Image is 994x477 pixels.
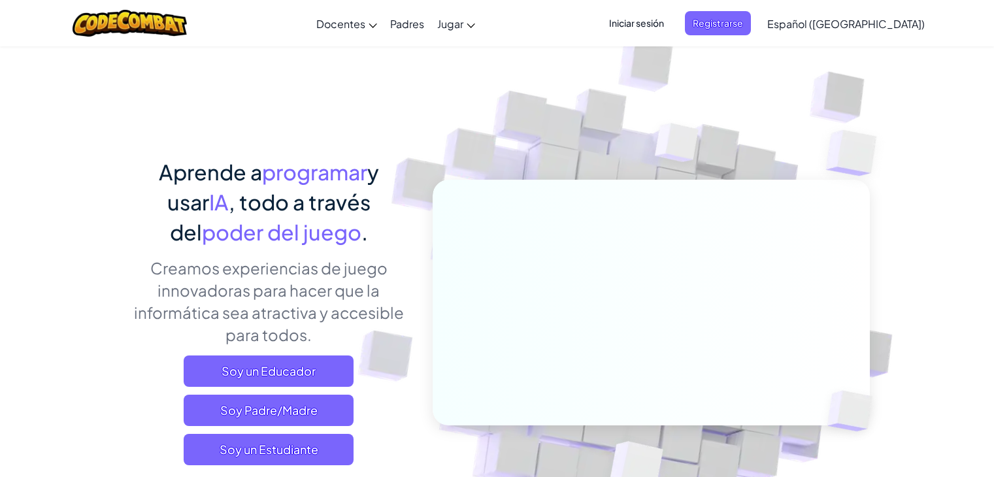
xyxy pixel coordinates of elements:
a: Español ([GEOGRAPHIC_DATA]) [761,6,931,41]
img: Overlap cubes [800,98,913,208]
p: Creamos experiencias de juego innovadoras para hacer que la informática sea atractiva y accesible... [125,257,413,346]
span: programar [262,159,367,185]
a: Soy Padre/Madre [184,395,354,426]
span: Jugar [437,17,463,31]
span: , todo a través del [170,189,371,245]
button: Soy un Estudiante [184,434,354,465]
a: Soy un Educador [184,355,354,387]
a: Docentes [310,6,384,41]
span: IA [209,189,229,215]
span: Español ([GEOGRAPHIC_DATA]) [767,17,925,31]
img: Overlap cubes [630,97,724,195]
img: Overlap cubes [805,363,903,459]
button: Registrarse [685,11,751,35]
img: CodeCombat logo [73,10,187,37]
span: poder del juego [202,219,361,245]
span: Aprende a [159,159,262,185]
span: . [361,219,368,245]
span: Docentes [316,17,365,31]
a: Padres [384,6,431,41]
button: Iniciar sesión [601,11,672,35]
a: Jugar [431,6,482,41]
